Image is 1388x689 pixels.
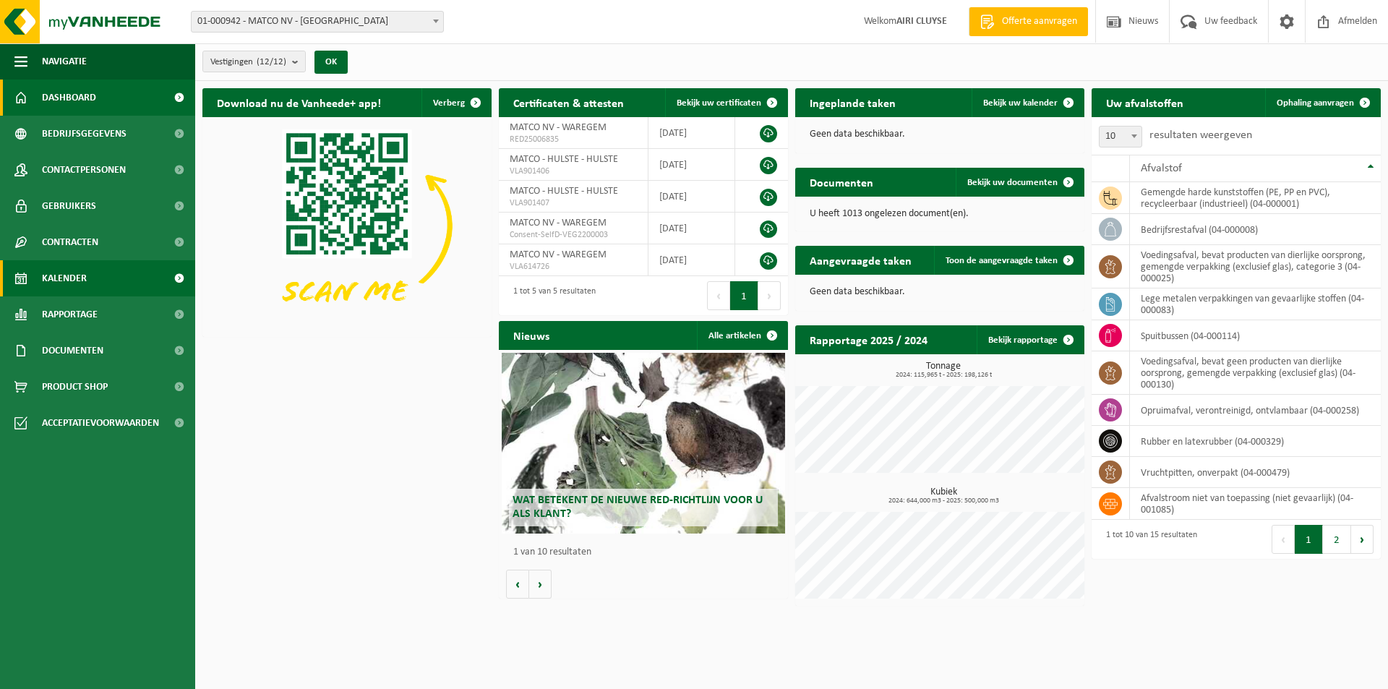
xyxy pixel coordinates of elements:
span: Verberg [433,98,465,108]
td: bedrijfsrestafval (04-000008) [1130,214,1381,245]
a: Ophaling aanvragen [1265,88,1379,117]
td: vruchtpitten, onverpakt (04-000479) [1130,457,1381,488]
span: 01-000942 - MATCO NV - WAREGEM [191,11,444,33]
td: [DATE] [648,213,735,244]
span: Consent-SelfD-VEG2200003 [510,229,637,241]
span: Bekijk uw documenten [967,178,1058,187]
h2: Uw afvalstoffen [1092,88,1198,116]
span: Bekijk uw certificaten [677,98,761,108]
span: Kalender [42,260,87,296]
span: Bedrijfsgegevens [42,116,127,152]
p: U heeft 1013 ongelezen document(en). [810,209,1070,219]
span: 2024: 115,965 t - 2025: 198,126 t [802,372,1084,379]
span: VLA901407 [510,197,637,209]
button: Vestigingen(12/12) [202,51,306,72]
td: voedingsafval, bevat geen producten van dierlijke oorsprong, gemengde verpakking (exclusief glas)... [1130,351,1381,395]
h2: Documenten [795,168,888,196]
h2: Aangevraagde taken [795,246,926,274]
span: Offerte aanvragen [998,14,1081,29]
button: OK [314,51,348,74]
td: rubber en latexrubber (04-000329) [1130,426,1381,457]
span: MATCO - HULSTE - HULSTE [510,186,618,197]
span: Vestigingen [210,51,286,73]
span: Gebruikers [42,188,96,224]
h3: Tonnage [802,361,1084,379]
h2: Rapportage 2025 / 2024 [795,325,942,354]
p: Geen data beschikbaar. [810,129,1070,140]
button: Vorige [506,570,529,599]
span: Afvalstof [1141,163,1182,174]
h3: Kubiek [802,487,1084,505]
span: Navigatie [42,43,87,80]
strong: AIRI CLUYSE [896,16,947,27]
span: 10 [1100,127,1141,147]
a: Bekijk uw documenten [956,168,1083,197]
div: 1 tot 5 van 5 resultaten [506,280,596,312]
a: Bekijk rapportage [977,325,1083,354]
label: resultaten weergeven [1149,129,1252,141]
span: MATCO - HULSTE - HULSTE [510,154,618,165]
button: Next [1351,525,1374,554]
span: VLA614726 [510,261,637,273]
span: Documenten [42,333,103,369]
span: VLA901406 [510,166,637,177]
td: afvalstroom niet van toepassing (niet gevaarlijk) (04-001085) [1130,488,1381,520]
span: Acceptatievoorwaarden [42,405,159,441]
span: Bekijk uw kalender [983,98,1058,108]
td: spuitbussen (04-000114) [1130,320,1381,351]
span: Contactpersonen [42,152,126,188]
span: Dashboard [42,80,96,116]
span: Contracten [42,224,98,260]
img: Download de VHEPlus App [202,117,492,334]
p: Geen data beschikbaar. [810,287,1070,297]
td: [DATE] [648,149,735,181]
span: Ophaling aanvragen [1277,98,1354,108]
a: Bekijk uw certificaten [665,88,787,117]
h2: Download nu de Vanheede+ app! [202,88,395,116]
button: Previous [1272,525,1295,554]
a: Bekijk uw kalender [972,88,1083,117]
a: Alle artikelen [697,321,787,350]
td: [DATE] [648,117,735,149]
span: Wat betekent de nieuwe RED-richtlijn voor u als klant? [513,495,763,520]
button: 2 [1323,525,1351,554]
button: Next [758,281,781,310]
td: [DATE] [648,244,735,276]
span: 2024: 644,000 m3 - 2025: 500,000 m3 [802,497,1084,505]
button: 1 [1295,525,1323,554]
span: MATCO NV - WAREGEM [510,218,607,228]
span: Rapportage [42,296,98,333]
button: Volgende [529,570,552,599]
span: Toon de aangevraagde taken [946,256,1058,265]
button: Previous [707,281,730,310]
span: Product Shop [42,369,108,405]
td: opruimafval, verontreinigd, ontvlambaar (04-000258) [1130,395,1381,426]
a: Toon de aangevraagde taken [934,246,1083,275]
span: 01-000942 - MATCO NV - WAREGEM [192,12,443,32]
td: lege metalen verpakkingen van gevaarlijke stoffen (04-000083) [1130,288,1381,320]
h2: Certificaten & attesten [499,88,638,116]
a: Offerte aanvragen [969,7,1088,36]
span: 10 [1099,126,1142,147]
span: MATCO NV - WAREGEM [510,122,607,133]
a: Wat betekent de nieuwe RED-richtlijn voor u als klant? [502,353,785,534]
button: Verberg [421,88,490,117]
td: voedingsafval, bevat producten van dierlijke oorsprong, gemengde verpakking (exclusief glas), cat... [1130,245,1381,288]
span: MATCO NV - WAREGEM [510,249,607,260]
h2: Nieuws [499,321,564,349]
count: (12/12) [257,57,286,67]
td: [DATE] [648,181,735,213]
span: RED25006835 [510,134,637,145]
td: gemengde harde kunststoffen (PE, PP en PVC), recycleerbaar (industrieel) (04-000001) [1130,182,1381,214]
div: 1 tot 10 van 15 resultaten [1099,523,1197,555]
button: 1 [730,281,758,310]
h2: Ingeplande taken [795,88,910,116]
p: 1 van 10 resultaten [513,547,781,557]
